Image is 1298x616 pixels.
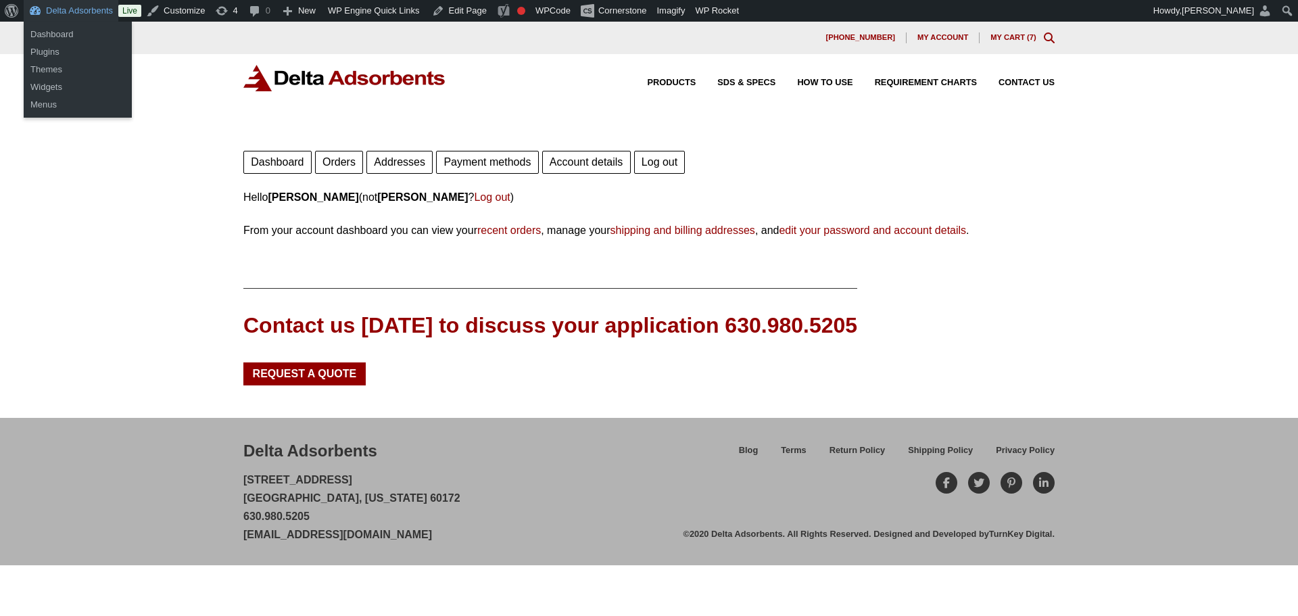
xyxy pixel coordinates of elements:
[474,191,510,203] a: Log out
[977,78,1055,87] a: Contact Us
[243,151,312,174] a: Dashboard
[243,188,1055,206] p: Hello (not ? )
[907,32,980,43] a: My account
[717,78,775,87] span: SDS & SPECS
[853,78,977,87] a: Requirement Charts
[243,147,1055,174] nav: Account pages
[797,78,852,87] span: How to Use
[243,362,366,385] a: Request a Quote
[739,446,758,455] span: Blog
[696,78,775,87] a: SDS & SPECS
[634,151,686,174] a: Log out
[875,78,977,87] span: Requirement Charts
[24,57,132,118] ul: Delta Adsorbents
[917,34,968,41] span: My account
[243,471,460,544] p: [STREET_ADDRESS] [GEOGRAPHIC_DATA], [US_STATE] 60172 630.980.5205
[990,33,1036,41] a: My Cart (7)
[517,7,525,15] div: Focus keyphrase not set
[24,22,132,65] ul: Delta Adsorbents
[996,446,1055,455] span: Privacy Policy
[436,151,538,174] a: Payment methods
[896,443,984,467] a: Shipping Policy
[315,151,363,174] a: Orders
[24,43,132,61] a: Plugins
[1044,32,1055,43] div: Toggle Modal Content
[24,78,132,96] a: Widgets
[769,443,817,467] a: Terms
[377,191,468,203] strong: [PERSON_NAME]
[24,61,132,78] a: Themes
[366,151,433,174] a: Addresses
[118,5,141,17] a: Live
[1182,5,1254,16] span: [PERSON_NAME]
[830,446,886,455] span: Return Policy
[243,65,446,91] img: Delta Adsorbents
[610,224,755,236] a: shipping and billing addresses
[815,32,907,43] a: [PHONE_NUMBER]
[825,34,895,41] span: [PHONE_NUMBER]
[779,224,966,236] a: edit your password and account details
[24,26,132,43] a: Dashboard
[268,191,358,203] strong: [PERSON_NAME]
[999,78,1055,87] span: Contact Us
[243,440,377,463] div: Delta Adsorbents
[243,221,1055,239] p: From your account dashboard you can view your , manage your , and .
[542,151,631,174] a: Account details
[477,224,541,236] a: recent orders
[781,446,806,455] span: Terms
[24,96,132,114] a: Menus
[818,443,897,467] a: Return Policy
[243,310,857,341] div: Contact us [DATE] to discuss your application 630.980.5205
[989,529,1053,539] a: TurnKey Digital
[626,78,696,87] a: Products
[775,78,852,87] a: How to Use
[648,78,696,87] span: Products
[727,443,769,467] a: Blog
[253,369,357,379] span: Request a Quote
[683,528,1055,540] div: ©2020 Delta Adsorbents. All Rights Reserved. Designed and Developed by .
[984,443,1055,467] a: Privacy Policy
[243,529,432,540] a: [EMAIL_ADDRESS][DOMAIN_NAME]
[1030,33,1034,41] span: 7
[908,446,973,455] span: Shipping Policy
